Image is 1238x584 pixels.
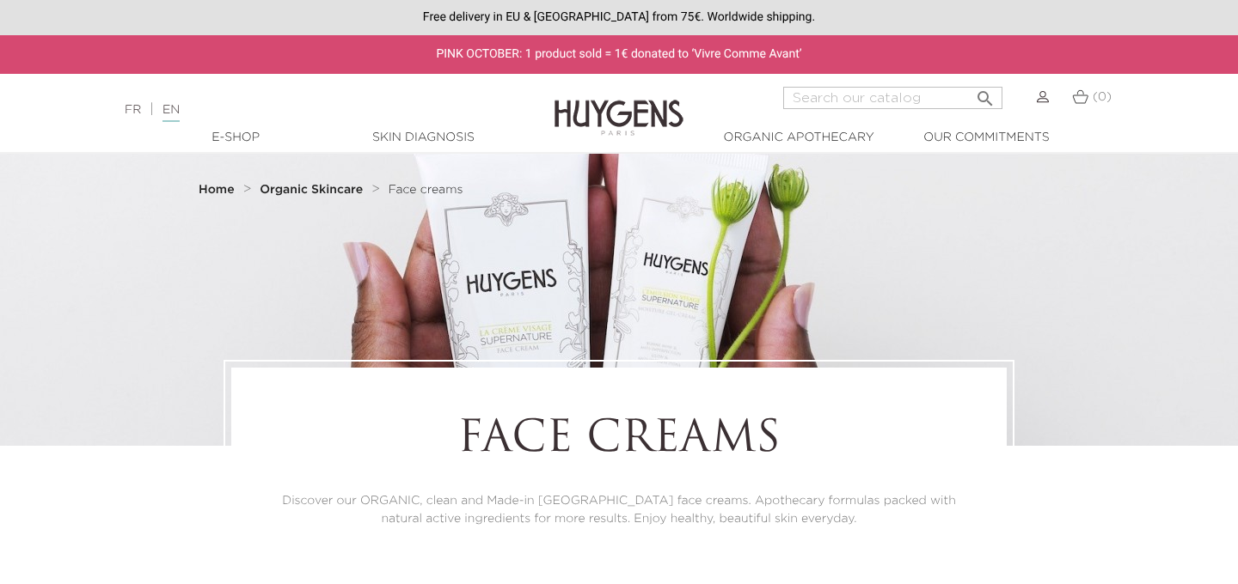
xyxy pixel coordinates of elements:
a: E-Shop [150,129,322,147]
span: Face creams [389,184,463,196]
a: Our commitments [900,129,1072,147]
a: Face creams [389,183,463,197]
h1: Face creams [279,415,959,466]
a: Organic Apothecary [713,129,885,147]
button:  [970,82,1001,105]
strong: Home [199,184,235,196]
input: Search [783,87,1002,109]
p: Discover our ORGANIC, clean and Made-in [GEOGRAPHIC_DATA] face creams. Apothecary formulas packed... [279,492,959,528]
a: Home [199,183,238,197]
a: Skin Diagnosis [337,129,509,147]
a: Organic Skincare [260,183,367,197]
a: EN [162,104,180,122]
i:  [975,83,996,104]
strong: Organic Skincare [260,184,363,196]
img: Huygens [555,72,683,138]
span: (0) [1093,91,1112,103]
a: FR [125,104,141,116]
div: | [116,100,503,120]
